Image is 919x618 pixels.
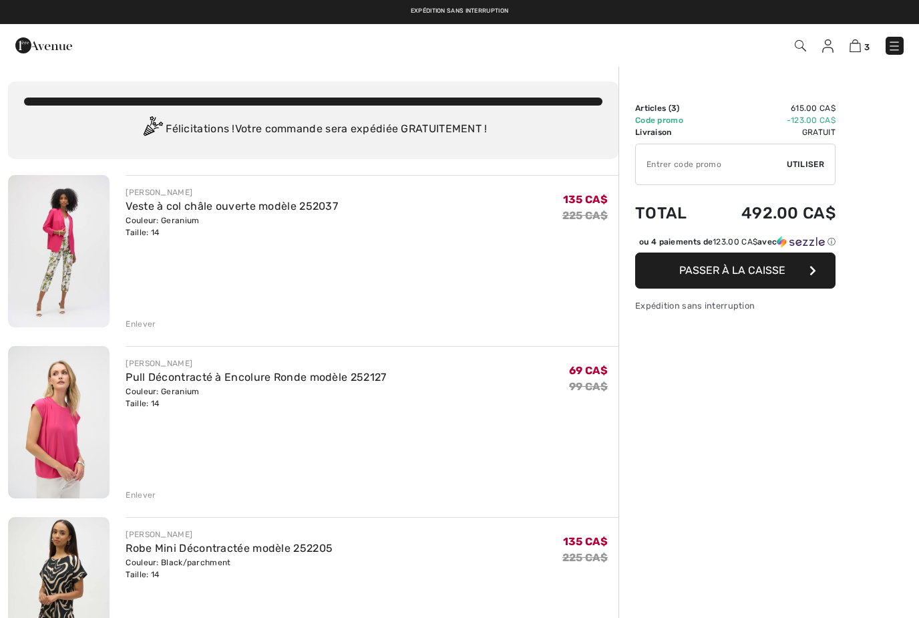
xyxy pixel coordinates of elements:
[139,116,166,143] img: Congratulation2.svg
[795,40,806,51] img: Recherche
[706,102,836,114] td: 615.00 CA$
[706,126,836,138] td: Gratuit
[706,114,836,126] td: -123.00 CA$
[126,214,338,239] div: Couleur: Geranium Taille: 14
[635,114,706,126] td: Code promo
[126,489,156,501] div: Enlever
[777,236,825,248] img: Sezzle
[635,299,836,312] div: Expédition sans interruption
[787,158,824,170] span: Utiliser
[671,104,677,113] span: 3
[563,535,608,548] span: 135 CA$
[24,116,602,143] div: Félicitations ! Votre commande sera expédiée GRATUITEMENT !
[126,186,338,198] div: [PERSON_NAME]
[635,236,836,253] div: ou 4 paiements de123.00 CA$avecSezzle Cliquez pour en savoir plus sur Sezzle
[635,253,836,289] button: Passer à la caisse
[126,542,333,555] a: Robe Mini Décontractée modèle 252205
[126,357,386,369] div: [PERSON_NAME]
[635,102,706,114] td: Articles ( )
[8,175,110,327] img: Veste à col châle ouverte modèle 252037
[864,42,870,52] span: 3
[569,380,608,393] s: 99 CA$
[126,318,156,330] div: Enlever
[888,39,901,53] img: Menu
[562,209,608,222] s: 225 CA$
[126,371,386,383] a: Pull Décontracté à Encolure Ronde modèle 252127
[635,126,706,138] td: Livraison
[15,38,72,51] a: 1ère Avenue
[569,364,608,377] span: 69 CA$
[15,32,72,59] img: 1ère Avenue
[636,144,787,184] input: Code promo
[850,39,861,52] img: Panier d'achat
[126,557,333,581] div: Couleur: Black/parchment Taille: 14
[8,346,110,498] img: Pull Décontracté à Encolure Ronde modèle 252127
[563,193,608,206] span: 135 CA$
[126,385,386,410] div: Couleur: Geranium Taille: 14
[639,236,836,248] div: ou 4 paiements de avec
[635,190,706,236] td: Total
[126,528,333,540] div: [PERSON_NAME]
[713,237,757,247] span: 123.00 CA$
[562,551,608,564] s: 225 CA$
[706,190,836,236] td: 492.00 CA$
[822,39,834,53] img: Mes infos
[679,264,785,277] span: Passer à la caisse
[126,200,338,212] a: Veste à col châle ouverte modèle 252037
[850,37,870,53] a: 3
